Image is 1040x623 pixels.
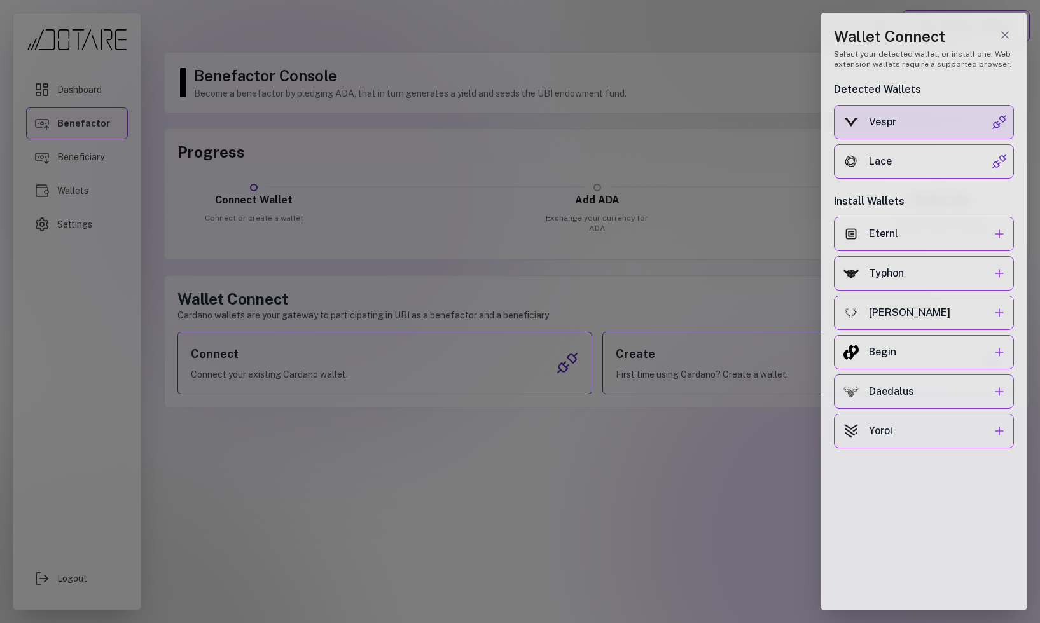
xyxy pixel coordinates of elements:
[834,374,1014,409] a: DaedalusDaedalus
[834,194,1014,209] h3: Install Wallets
[843,118,859,127] img: Vespr
[834,414,1014,448] a: YoroiYoroi
[834,296,1014,330] a: Gero[PERSON_NAME]
[996,26,1014,44] button: Close wallet drawer
[834,49,1014,69] p: Select your detected wallet, or install one. Web extension wallets require a supported browser.
[834,217,1014,251] a: EternlEternl
[834,335,1014,369] a: BeginBegin
[869,154,992,169] div: Lace
[834,144,1014,179] button: LaceLace
[843,345,859,360] img: Begin
[869,266,992,281] div: Typhon
[869,384,992,399] div: Daedalus
[869,226,992,242] div: Eternl
[834,105,1014,139] button: VesprVespr
[992,154,1007,169] img: Connect
[843,423,859,439] img: Yoroi
[843,305,859,320] img: Gero
[834,256,1014,291] a: TyphonTyphon
[869,114,992,130] div: Vespr
[843,268,859,279] img: Typhon
[869,345,992,360] div: Begin
[843,154,859,169] img: Lace
[869,305,992,320] div: [PERSON_NAME]
[834,26,1014,46] h1: Wallet Connect
[834,82,1014,97] h3: Detected Wallets
[869,423,992,439] div: Yoroi
[843,386,859,398] img: Daedalus
[843,226,859,242] img: Eternl
[992,114,1007,130] img: Connect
